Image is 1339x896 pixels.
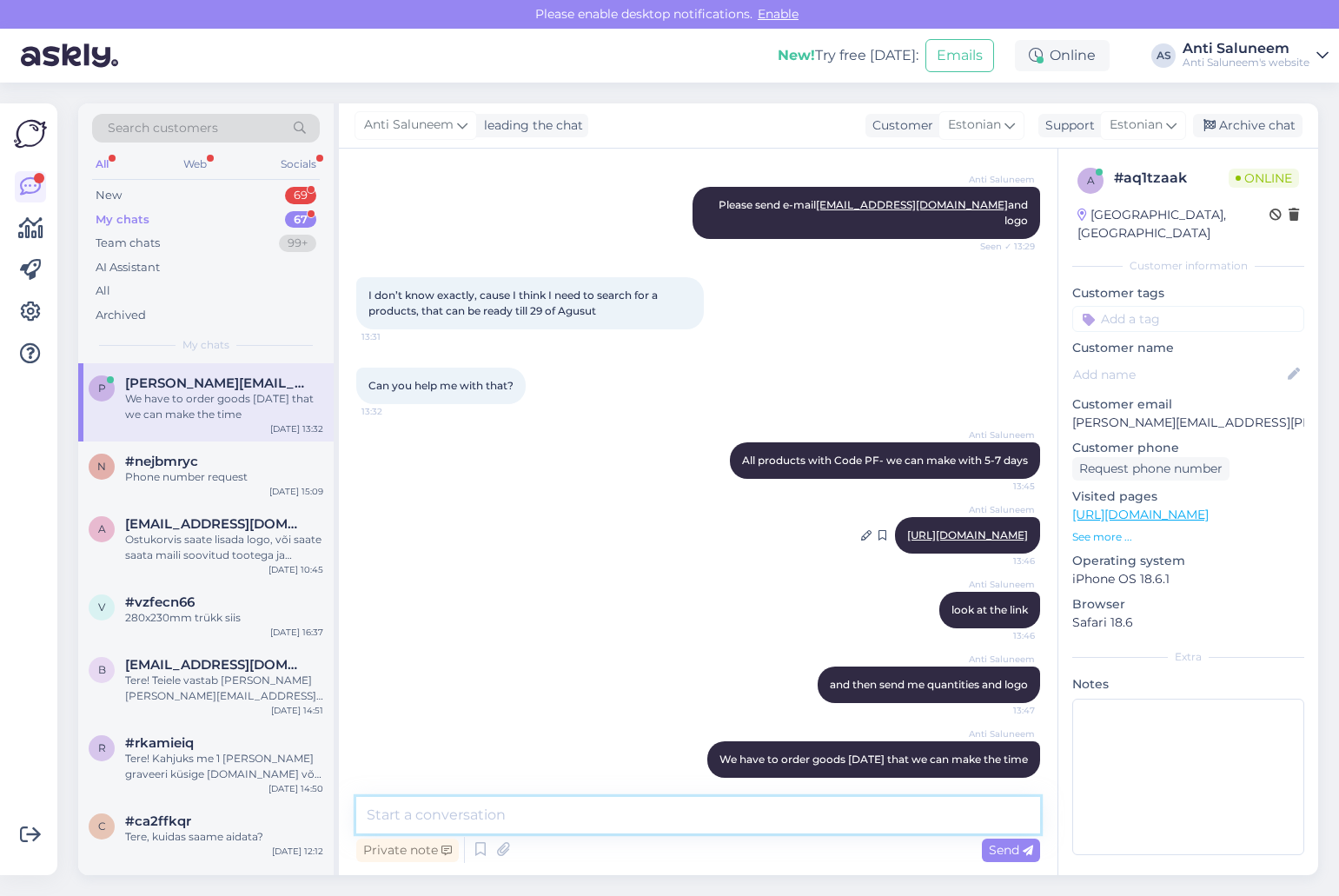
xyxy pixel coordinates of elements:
span: 13:47 [970,779,1035,792]
p: Customer phone [1072,439,1304,457]
a: [URL][DOMAIN_NAME] [907,528,1028,541]
div: AS [1151,43,1176,68]
p: [PERSON_NAME][EMAIL_ADDRESS][PERSON_NAME][DOMAIN_NAME] [1072,414,1304,432]
span: #vzfecn66 [125,594,195,610]
div: Web [180,153,210,176]
span: Anti Saluneem [969,428,1035,441]
div: 69 [285,187,316,204]
span: 13:47 [970,704,1035,717]
span: polina.mina@coinspaid.com [125,375,306,391]
div: Support [1038,116,1095,135]
div: Request phone number [1072,457,1230,481]
div: Archive chat [1193,114,1303,137]
span: Search customers [108,119,218,137]
div: My chats [96,211,149,229]
span: Send [989,842,1033,858]
div: 99+ [279,235,316,252]
span: Can you help me with that? [368,379,514,392]
div: # aq1tzaak [1114,168,1229,189]
span: Online [1229,169,1299,188]
span: b [98,663,106,676]
span: 13:45 [970,480,1035,493]
span: #nejbmryc [125,454,198,469]
div: 67 [285,211,316,229]
span: Estonian [948,116,1001,135]
div: AI Assistant [96,259,160,276]
div: [DATE] 12:12 [272,845,323,858]
div: New [96,187,122,204]
div: [DATE] 13:32 [270,422,323,435]
b: New! [778,47,815,63]
span: Anti Saluneem [969,727,1035,740]
div: All [96,282,110,300]
div: Try free [DATE]: [778,45,918,66]
input: Add a tag [1072,306,1304,332]
span: Seen ✓ 13:29 [970,240,1035,253]
span: 13:32 [361,405,427,418]
span: r [98,741,106,754]
span: #rkamieiq [125,735,194,751]
img: Askly Logo [14,117,47,150]
div: [DATE] 16:37 [270,626,323,639]
div: [DATE] 15:09 [269,485,323,498]
span: a [98,522,106,535]
div: Anti Saluneem [1183,42,1309,56]
span: 13:46 [970,554,1035,567]
div: Extra [1072,649,1304,665]
span: a [1087,174,1095,187]
span: look at the link [951,603,1028,616]
span: p [98,382,106,395]
span: v [98,601,105,614]
p: Browser [1072,595,1304,614]
span: #ca2ffkqr [125,813,191,829]
div: Customer [865,116,933,135]
span: I don’t know exactly, cause I think I need to search for a products, that can be ready till 29 of... [368,289,660,317]
span: 13:31 [361,330,427,343]
span: n [97,460,106,473]
div: Socials [277,153,320,176]
p: Customer tags [1072,284,1304,302]
input: Add name [1073,365,1284,384]
a: Anti SaluneemAnti Saluneem's website [1183,42,1329,70]
div: Tere! Kahjuks me 1 [PERSON_NAME] graveeri küsige [DOMAIN_NAME] või [DOMAIN_NAME] [125,751,323,782]
span: 13:46 [970,629,1035,642]
span: Anti Saluneem [969,653,1035,666]
div: Tere, kuidas saame aidata? [125,829,323,845]
div: Customer information [1072,258,1304,274]
div: Ostukorvis saate lisada logo, või saate saata maili soovitud tootega ja logoga [EMAIL_ADDRESS][DO... [125,532,323,563]
span: Anti Saluneem [969,503,1035,516]
div: 280x230mm trükk siis [125,610,323,626]
div: [DATE] 10:45 [268,563,323,576]
span: business@luxorr.io [125,657,306,673]
span: and then send me quantities and logo [830,678,1028,691]
span: We have to order goods [DATE] that we can make the time [719,753,1028,766]
p: Visited pages [1072,488,1304,506]
div: We have to order goods [DATE] that we can make the time [125,391,323,422]
div: Tere! Teiele vastab [PERSON_NAME] [PERSON_NAME][EMAIL_ADDRESS][DOMAIN_NAME] [125,673,323,704]
span: Estonian [1110,116,1163,135]
div: [DATE] 14:50 [268,782,323,795]
a: [URL][DOMAIN_NAME] [1072,507,1209,522]
p: Notes [1072,675,1304,694]
p: Customer name [1072,339,1304,357]
div: All [92,153,112,176]
p: See more ... [1072,529,1304,545]
div: [DATE] 14:51 [271,704,323,717]
div: Archived [96,307,146,324]
div: leading the chat [477,116,583,135]
span: aila.patrason@gmail.com [125,516,306,532]
span: My chats [182,337,229,353]
span: Please send e-mail and logo [719,198,1031,227]
p: Safari 18.6 [1072,614,1304,632]
p: iPhone OS 18.6.1 [1072,570,1304,588]
span: Anti Saluneem [969,173,1035,186]
div: Anti Saluneem's website [1183,56,1309,70]
p: Customer email [1072,395,1304,414]
span: Anti Saluneem [969,578,1035,591]
span: Enable [752,6,804,22]
span: Anti Saluneem [364,116,454,135]
div: Online [1015,40,1110,71]
span: c [98,820,106,833]
div: Private note [356,839,459,862]
button: Emails [925,39,994,72]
